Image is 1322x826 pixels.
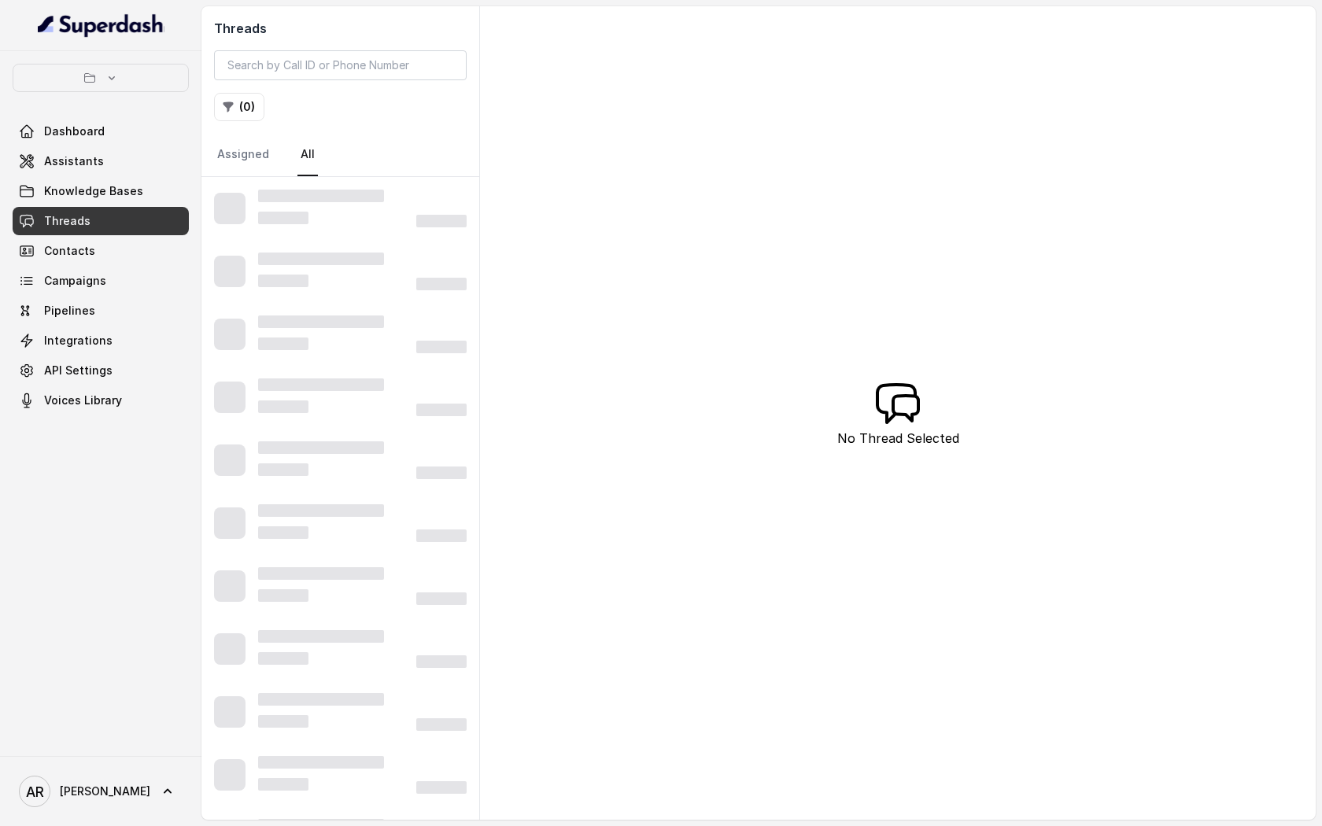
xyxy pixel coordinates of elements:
a: Assistants [13,147,189,175]
span: API Settings [44,363,113,378]
a: All [297,134,318,176]
span: Contacts [44,243,95,259]
input: Search by Call ID or Phone Number [214,50,467,80]
a: Threads [13,207,189,235]
h2: Threads [214,19,467,38]
img: light.svg [38,13,164,38]
text: AR [26,784,44,800]
a: [PERSON_NAME] [13,769,189,813]
a: API Settings [13,356,189,385]
span: [PERSON_NAME] [60,784,150,799]
button: (0) [214,93,264,121]
a: Contacts [13,237,189,265]
nav: Tabs [214,134,467,176]
a: Pipelines [13,297,189,325]
a: Knowledge Bases [13,177,189,205]
span: Knowledge Bases [44,183,143,199]
span: Pipelines [44,303,95,319]
a: Campaigns [13,267,189,295]
span: Campaigns [44,273,106,289]
a: Voices Library [13,386,189,415]
p: No Thread Selected [837,429,959,448]
span: Threads [44,213,90,229]
span: Assistants [44,153,104,169]
a: Assigned [214,134,272,176]
a: Integrations [13,326,189,355]
a: Dashboard [13,117,189,146]
span: Integrations [44,333,113,348]
span: Voices Library [44,393,122,408]
span: Dashboard [44,124,105,139]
